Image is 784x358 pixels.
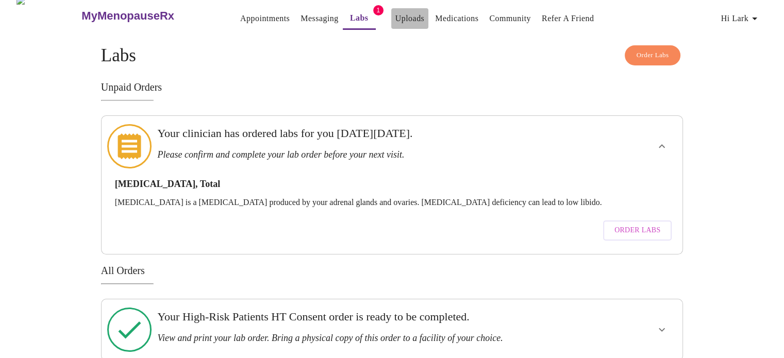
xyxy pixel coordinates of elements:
button: Appointments [236,8,294,29]
span: Hi Lark [721,11,761,26]
button: show more [649,134,674,159]
a: Uploads [395,11,425,26]
a: Messaging [301,11,338,26]
button: Labs [343,8,376,30]
a: Refer a Friend [542,11,594,26]
h3: Unpaid Orders [101,81,683,93]
button: Medications [431,8,482,29]
button: Refer a Friend [538,8,598,29]
span: 1 [373,5,383,15]
a: Order Labs [600,215,674,246]
h3: View and print your lab order. Bring a physical copy of this order to a facility of your choice. [157,333,571,344]
span: Order Labs [614,224,660,237]
h3: Your clinician has ordered labs for you [DATE][DATE]. [157,127,571,140]
button: Order Labs [625,45,681,65]
a: Appointments [240,11,290,26]
button: Uploads [391,8,429,29]
h3: [MEDICAL_DATA], Total [115,179,670,190]
span: Order Labs [637,49,669,61]
button: Hi Lark [717,8,765,29]
button: Community [485,8,535,29]
p: [MEDICAL_DATA] is a [MEDICAL_DATA] produced by your adrenal glands and ovaries. [MEDICAL_DATA] de... [115,198,670,207]
a: Community [489,11,531,26]
h3: MyMenopauseRx [81,9,174,23]
a: Labs [350,11,369,25]
h4: Labs [101,45,683,66]
button: show more [649,317,674,342]
h3: All Orders [101,265,683,277]
button: Order Labs [603,220,672,241]
h3: Your High-Risk Patients HT Consent order is ready to be completed. [157,310,571,323]
button: Messaging [296,8,342,29]
a: Medications [435,11,478,26]
h3: Please confirm and complete your lab order before your next visit. [157,149,571,160]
